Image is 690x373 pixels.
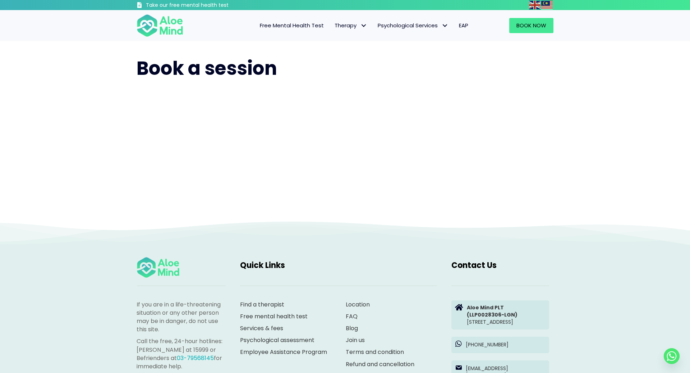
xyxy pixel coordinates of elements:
[664,348,680,364] a: Whatsapp
[346,360,414,368] a: Refund and cancellation
[358,21,369,31] span: Therapy: submenu
[240,324,283,332] a: Services & fees
[137,55,277,81] span: Book a session
[451,300,549,329] a: Aloe Mind PLT(LLP0028306-LGN)[STREET_ADDRESS]
[440,21,450,31] span: Psychological Services: submenu
[467,304,546,326] p: [STREET_ADDRESS]
[346,300,370,309] a: Location
[329,18,372,33] a: TherapyTherapy: submenu
[346,324,358,332] a: Blog
[193,18,474,33] nav: Menu
[467,304,504,311] strong: Aloe Mind PLT
[454,18,474,33] a: EAP
[378,22,448,29] span: Psychological Services
[346,336,365,344] a: Join us
[240,300,284,309] a: Find a therapist
[137,14,183,37] img: Aloe mind Logo
[541,1,553,9] img: ms
[372,18,454,33] a: Psychological ServicesPsychological Services: submenu
[335,22,367,29] span: Therapy
[260,22,324,29] span: Free Mental Health Test
[529,1,541,9] a: English
[137,96,553,204] iframe: Booking widget
[240,348,327,356] a: Employee Assistance Program
[137,2,267,10] a: Take our free mental health test
[467,311,517,318] strong: (LLP0028306-LGN)
[346,348,404,356] a: Terms and condition
[346,312,358,320] a: FAQ
[240,336,314,344] a: Psychological assessment
[240,260,285,271] span: Quick Links
[137,337,226,370] p: Call the free, 24-hour hotlines: [PERSON_NAME] at 15999 or Befrienders at for immediate help.
[137,256,180,278] img: Aloe mind Logo
[459,22,468,29] span: EAP
[451,337,549,353] a: [PHONE_NUMBER]
[466,341,546,348] p: [PHONE_NUMBER]
[137,300,226,334] p: If you are in a life-threatening situation or any other person may be in danger, do not use this ...
[509,18,553,33] a: Book Now
[451,260,497,271] span: Contact Us
[541,1,553,9] a: Malay
[146,2,267,9] h3: Take our free mental health test
[516,22,546,29] span: Book Now
[177,354,214,362] a: 03-79568145
[254,18,329,33] a: Free Mental Health Test
[240,312,308,320] a: Free mental health test
[529,1,540,9] img: en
